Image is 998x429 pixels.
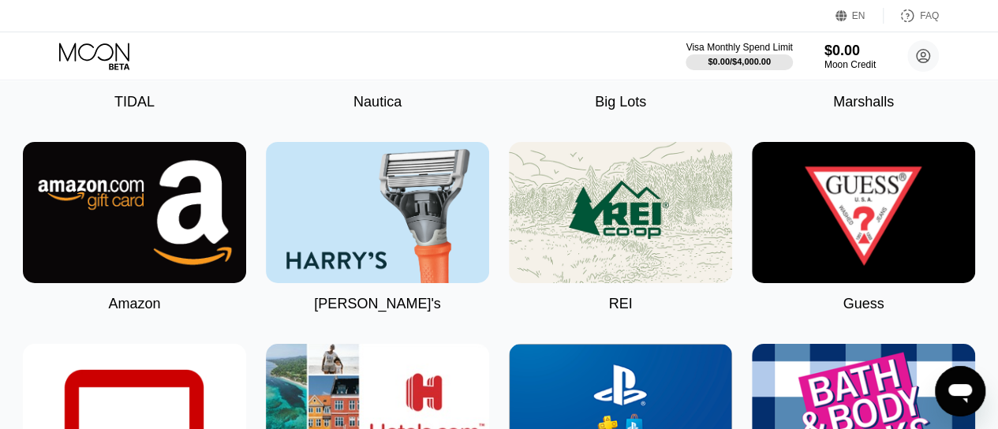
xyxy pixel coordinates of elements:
div: Visa Monthly Spend Limit [686,42,792,53]
div: EN [852,10,865,21]
div: $0.00 / $4,000.00 [708,57,771,66]
div: EN [835,8,884,24]
div: Big Lots [595,94,646,110]
div: [PERSON_NAME]'s [314,296,440,312]
div: FAQ [920,10,939,21]
div: Visa Monthly Spend Limit$0.00/$4,000.00 [686,42,792,70]
div: REI [608,296,632,312]
div: FAQ [884,8,939,24]
div: Nautica [353,94,402,110]
div: Guess [843,296,884,312]
div: Marshalls [833,94,894,110]
div: Amazon [108,296,160,312]
div: Moon Credit [824,59,876,70]
div: TIDAL [114,94,155,110]
iframe: Button to launch messaging window [935,366,985,416]
div: $0.00Moon Credit [824,43,876,70]
div: $0.00 [824,43,876,59]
